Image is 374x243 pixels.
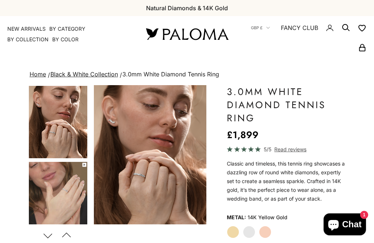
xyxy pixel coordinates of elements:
[251,24,270,31] button: GBP £
[248,212,287,223] variant-option-value: 14K Yellow Gold
[94,85,207,224] div: Item 4 of 13
[7,25,129,43] nav: Primary navigation
[49,25,85,33] summary: By Category
[50,71,118,78] a: Black & White Collection
[122,71,219,78] span: 3.0mm White Diamond Tennis Ring
[227,85,346,125] h1: 3.0mm White Diamond Tennis Ring
[7,36,49,43] summary: By Collection
[245,16,367,52] nav: Secondary navigation
[227,159,346,203] p: Classic and timeless, this tennis ring showcases a dazzling row of round white diamonds, expertly...
[274,145,306,153] span: Read reviews
[264,145,271,153] span: 5/5
[281,23,318,33] a: FANCY CLUB
[227,128,259,142] sale-price: £1,899
[29,162,87,234] img: #YellowGold #WhiteGold #RoseGold
[321,213,368,237] inbox-online-store-chat: Shopify online store chat
[251,24,263,31] span: GBP £
[29,86,87,158] img: #YellowGold #WhiteGold #RoseGold
[146,3,228,13] p: Natural Diamonds & 14K Gold
[94,85,207,224] img: #YellowGold #WhiteGold #RoseGold
[7,25,46,33] a: NEW ARRIVALS
[28,85,88,159] button: Go to item 4
[52,36,79,43] summary: By Color
[28,161,88,235] button: Go to item 5
[227,212,246,223] legend: Metal:
[227,145,346,153] a: 5/5 Read reviews
[28,69,346,80] nav: breadcrumbs
[30,71,46,78] a: Home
